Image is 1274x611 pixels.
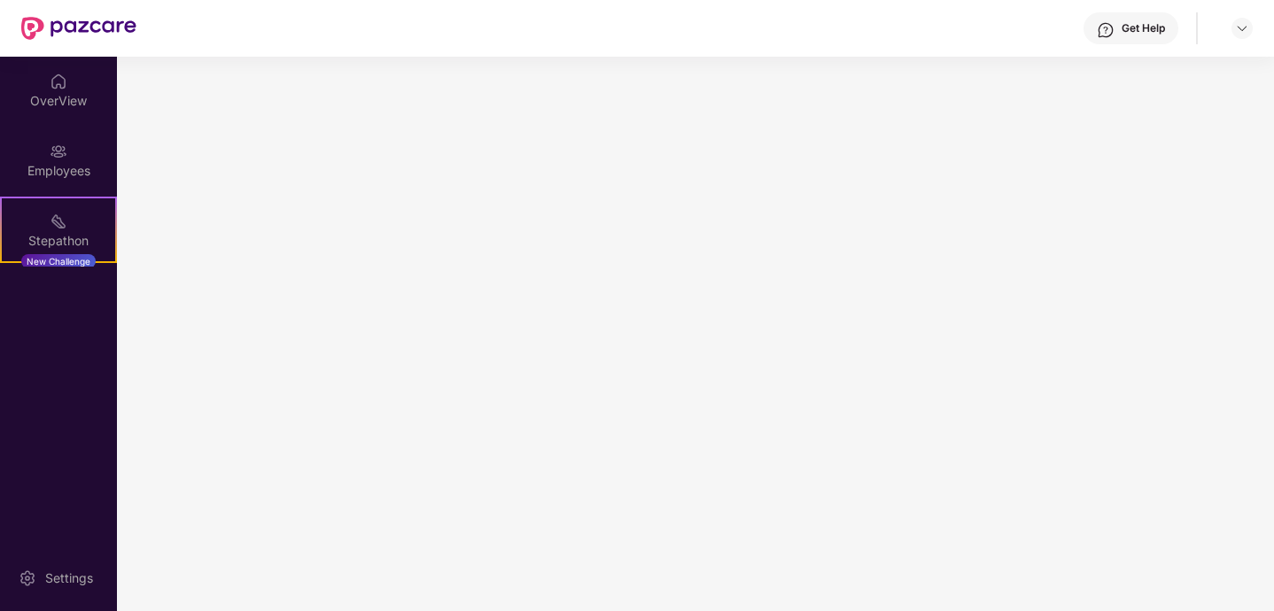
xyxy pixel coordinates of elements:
[1097,21,1115,39] img: svg+xml;base64,PHN2ZyBpZD0iSGVscC0zMngzMiIgeG1sbnM9Imh0dHA6Ly93d3cudzMub3JnLzIwMDAvc3ZnIiB3aWR0aD...
[40,569,98,587] div: Settings
[1122,21,1165,35] div: Get Help
[2,232,115,250] div: Stepathon
[50,73,67,90] img: svg+xml;base64,PHN2ZyBpZD0iSG9tZSIgeG1sbnM9Imh0dHA6Ly93d3cudzMub3JnLzIwMDAvc3ZnIiB3aWR0aD0iMjAiIG...
[21,254,96,268] div: New Challenge
[19,569,36,587] img: svg+xml;base64,PHN2ZyBpZD0iU2V0dGluZy0yMHgyMCIgeG1sbnM9Imh0dHA6Ly93d3cudzMub3JnLzIwMDAvc3ZnIiB3aW...
[21,17,136,40] img: New Pazcare Logo
[50,213,67,230] img: svg+xml;base64,PHN2ZyB4bWxucz0iaHR0cDovL3d3dy53My5vcmcvMjAwMC9zdmciIHdpZHRoPSIyMSIgaGVpZ2h0PSIyMC...
[1235,21,1249,35] img: svg+xml;base64,PHN2ZyBpZD0iRHJvcGRvd24tMzJ4MzIiIHhtbG5zPSJodHRwOi8vd3d3LnczLm9yZy8yMDAwL3N2ZyIgd2...
[50,143,67,160] img: svg+xml;base64,PHN2ZyBpZD0iRW1wbG95ZWVzIiB4bWxucz0iaHR0cDovL3d3dy53My5vcmcvMjAwMC9zdmciIHdpZHRoPS...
